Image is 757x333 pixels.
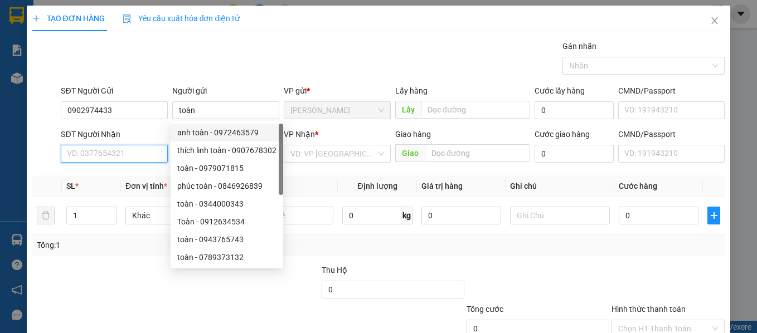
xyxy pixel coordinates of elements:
span: Đơn vị tính [125,182,167,190]
span: plus [708,211,720,220]
div: toàn - 0344000343 [171,195,283,213]
input: Cước lấy hàng [535,101,614,119]
label: Hình thức thanh toán [612,305,686,314]
input: Dọc đường [421,101,530,119]
h1: Gửi: lụm 0388 857 091 [65,55,249,116]
span: close [710,16,719,25]
div: CMND/Passport [618,128,725,140]
span: Increase Value [104,207,116,216]
input: 0 [421,207,501,224]
h1: VP [PERSON_NAME] [65,33,265,55]
label: Cước lấy hàng [535,86,585,95]
span: Khác [132,207,219,224]
span: Phan Thiết [290,102,384,119]
span: Lấy [395,101,421,119]
button: Close [699,6,730,37]
div: anh toàn - 0972463579 [177,126,276,139]
label: Cước giao hàng [535,130,590,139]
div: toàn - 0979071815 [177,162,276,174]
th: Ghi chú [506,175,614,197]
span: plus [32,14,40,22]
input: Cước giao hàng [535,145,614,163]
div: SĐT Người Nhận [61,128,168,140]
input: Ghi Chú [510,207,610,224]
div: Người gửi [172,85,279,97]
span: Định lượng [358,182,397,190]
div: phúc toàn - 0846926839 [171,177,283,195]
span: Giá trị hàng [421,182,463,190]
div: CMND/Passport [618,85,725,97]
div: thích linh toàn - 0907678302 [177,144,276,156]
span: up [107,209,114,216]
span: Yêu cầu xuất hóa đơn điện tử [123,14,240,23]
div: toàn - 0789373132 [177,251,276,263]
span: Decrease Value [104,216,116,224]
button: plus [707,207,720,224]
input: Dọc đường [425,144,530,162]
div: toàn - 0943765743 [177,233,276,246]
div: anh toàn - 0972463579 [171,124,283,141]
span: Tổng cước [467,305,503,314]
span: VP Nhận [284,130,315,139]
div: toàn - 0344000343 [177,198,276,210]
span: Lấy hàng [395,86,428,95]
span: SL [66,182,75,190]
b: An Phú Travel [30,9,147,27]
span: down [107,217,114,223]
span: Giao [395,144,425,162]
input: VD: Bàn, Ghế [234,207,334,224]
div: toàn - 0943765743 [171,231,283,248]
div: Tổng: 1 [37,239,293,251]
span: Cước hàng [619,182,657,190]
div: Toàn - 0912634534 [177,216,276,228]
span: Thu Hộ [322,266,347,275]
button: delete [37,207,55,224]
span: Giao hàng [395,130,431,139]
div: Toàn - 0912634534 [171,213,283,231]
div: toàn - 0979071815 [171,159,283,177]
div: SĐT Người Gửi [61,85,168,97]
div: thích linh toàn - 0907678302 [171,141,283,159]
span: kg [401,207,413,224]
div: VP gửi [284,85,391,97]
div: toàn - 0789373132 [171,248,283,266]
label: Gán nhãn [562,42,596,51]
span: TẠO ĐƠN HÀNG [32,14,105,23]
div: phúc toàn - 0846926839 [177,180,276,192]
img: icon [123,14,132,23]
